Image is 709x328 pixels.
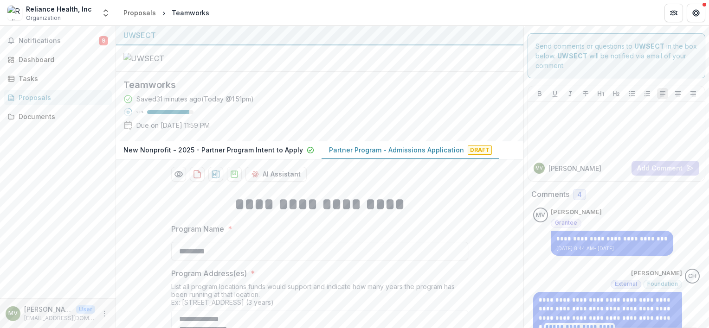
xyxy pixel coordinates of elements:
[634,42,664,50] strong: UWSECT
[642,88,653,99] button: Ordered List
[672,88,683,99] button: Align Center
[632,161,699,176] button: Add Comment
[26,4,92,14] div: Reliance Health, Inc
[551,208,602,217] p: [PERSON_NAME]
[565,88,576,99] button: Italicize
[4,90,112,105] a: Proposals
[687,4,705,22] button: Get Help
[123,145,303,155] p: New Nonprofit - 2025 - Partner Program Intent to Apply
[556,245,668,252] p: [DATE] 8:44 AM • [DATE]
[8,310,18,316] div: Mike Van Vlaenderen
[4,52,112,67] a: Dashboard
[577,191,582,199] span: 4
[99,4,112,22] button: Open entity switcher
[4,109,112,124] a: Documents
[123,8,156,18] div: Proposals
[615,281,637,287] span: External
[171,167,186,182] button: Preview 32e842fa-b70a-48ee-be86-5eb8393b7f6a-1.pdf
[4,33,112,48] button: Notifications9
[190,167,205,182] button: download-proposal
[99,308,110,319] button: More
[136,94,254,104] div: Saved 31 minutes ago ( Today @ 1:51pm )
[528,33,705,78] div: Send comments or questions to in the box below. will be notified via email of your comment.
[24,314,95,322] p: [EMAIL_ADDRESS][DOMAIN_NAME]
[208,167,223,182] button: download-proposal
[26,14,61,22] span: Organization
[548,164,601,173] p: [PERSON_NAME]
[19,37,99,45] span: Notifications
[555,220,577,226] span: Grantee
[76,305,95,314] p: User
[580,88,591,99] button: Strike
[657,88,668,99] button: Align Left
[688,273,696,279] div: Carli Herz
[120,6,160,19] a: Proposals
[329,145,464,155] p: Partner Program - Admissions Application
[99,36,108,45] span: 9
[534,88,545,99] button: Bold
[688,88,699,99] button: Align Right
[647,281,678,287] span: Foundation
[123,79,501,90] h2: Teamworks
[19,74,104,83] div: Tasks
[557,52,587,60] strong: UWSECT
[7,6,22,20] img: Reliance Health, Inc
[536,212,545,218] div: Mike Van Vlaenderen
[549,88,561,99] button: Underline
[19,112,104,121] div: Documents
[136,109,143,115] p: 91 %
[171,268,247,279] p: Program Address(es)
[136,120,210,130] p: Due on [DATE] 11:59 PM
[227,167,242,182] button: download-proposal
[123,30,516,41] div: UWSECT
[123,53,216,64] img: UWSECT
[664,4,683,22] button: Partners
[245,167,307,182] button: AI Assistant
[535,166,543,170] div: Mike Van Vlaenderen
[631,269,682,278] p: [PERSON_NAME]
[626,88,638,99] button: Bullet List
[19,93,104,102] div: Proposals
[171,283,468,310] div: List all program locations funds would support and indicate how many years the program has been r...
[468,145,492,155] span: Draft
[172,8,209,18] div: Teamworks
[19,55,104,64] div: Dashboard
[24,304,72,314] p: [PERSON_NAME]
[4,71,112,86] a: Tasks
[611,88,622,99] button: Heading 2
[171,223,224,234] p: Program Name
[120,6,213,19] nav: breadcrumb
[531,190,569,199] h2: Comments
[595,88,606,99] button: Heading 1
